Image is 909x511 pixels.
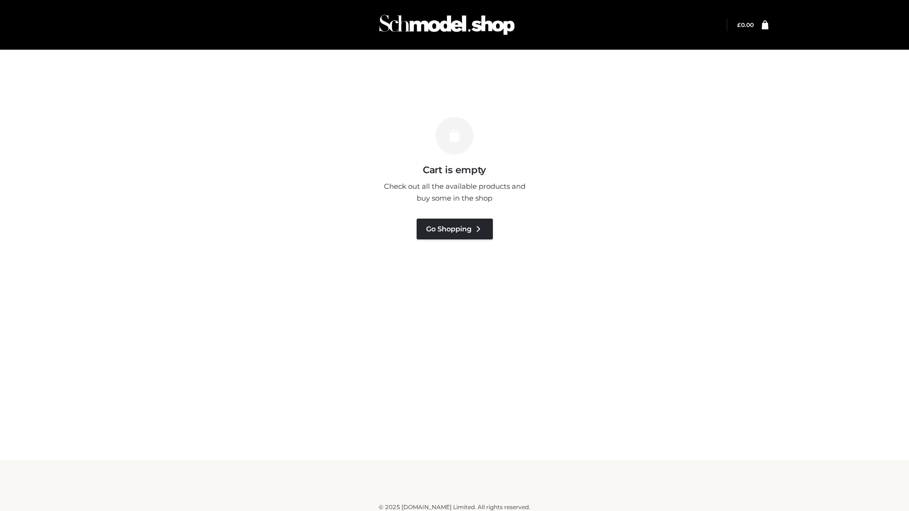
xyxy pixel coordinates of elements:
[737,21,754,28] bdi: 0.00
[737,21,754,28] a: £0.00
[379,180,530,204] p: Check out all the available products and buy some in the shop
[737,21,741,28] span: £
[162,164,747,176] h3: Cart is empty
[376,6,518,44] img: Schmodel Admin 964
[417,219,493,239] a: Go Shopping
